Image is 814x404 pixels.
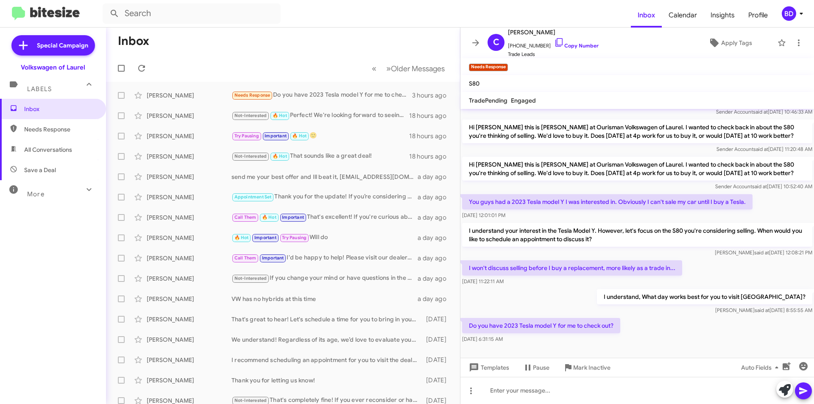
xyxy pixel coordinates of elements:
[147,152,231,161] div: [PERSON_NAME]
[716,109,812,115] span: Sender Account [DATE] 10:46:33 AM
[234,215,256,220] span: Call Them
[367,60,382,77] button: Previous
[469,80,479,87] span: S80
[265,133,287,139] span: Important
[462,194,753,209] p: You guys had a 2023 Tesla model Y I was interested in. Obviously I can't sale my car until I buy ...
[462,260,682,276] p: I won't discuss selling before I buy a replacement, more likely as a trade in...
[741,360,782,375] span: Auto Fields
[742,3,775,28] a: Profile
[147,335,231,344] div: [PERSON_NAME]
[556,360,617,375] button: Mark Inactive
[21,63,85,72] div: Volkswagen of Laurel
[147,254,231,262] div: [PERSON_NAME]
[282,235,307,240] span: Try Pausing
[462,223,812,247] p: I understand your interest in the Tesla Model Y. However, let's focus on the S80 you're consideri...
[147,111,231,120] div: [PERSON_NAME]
[422,376,453,384] div: [DATE]
[418,173,453,181] div: a day ago
[412,91,453,100] div: 3 hours ago
[118,34,149,48] h1: Inbox
[231,192,418,202] div: Thank you for the update! If you’re considering selling your car in the future, feel free to reac...
[460,360,516,375] button: Templates
[752,183,767,189] span: said at
[508,27,599,37] span: [PERSON_NAME]
[231,151,409,161] div: That sounds like a great deal!
[734,360,789,375] button: Auto Fields
[147,274,231,283] div: [PERSON_NAME]
[234,255,256,261] span: Call Them
[381,60,450,77] button: Next
[511,97,536,104] span: Engaged
[24,105,96,113] span: Inbox
[418,213,453,222] div: a day ago
[462,120,812,143] p: Hi [PERSON_NAME] this is [PERSON_NAME] at Ourisman Volkswagen of Laurel. I wanted to check back i...
[273,113,287,118] span: 🔥 Hot
[147,91,231,100] div: [PERSON_NAME]
[422,315,453,323] div: [DATE]
[103,3,281,24] input: Search
[231,295,418,303] div: VW has no hybrids at this time
[753,146,768,152] span: said at
[231,356,422,364] div: I recommend scheduling an appointment for you to visit the dealership. This way, we can discuss t...
[231,173,418,181] div: send me your best offer and Ill beat it, [EMAIL_ADDRESS][DOMAIN_NAME]
[231,212,418,222] div: That's excellent! If you're curious about selling your current car, let’s discuss that. When woul...
[11,35,95,56] a: Special Campaign
[147,356,231,364] div: [PERSON_NAME]
[391,64,445,73] span: Older Messages
[282,215,304,220] span: Important
[231,253,418,263] div: I'd be happy to help! Please visit our dealership this weekend to explore your options. What time...
[234,133,259,139] span: Try Pausing
[231,335,422,344] div: We understand! Regardless of its age, we’d love to evaluate your Jetta. Would you be interested i...
[754,249,769,256] span: said at
[147,193,231,201] div: [PERSON_NAME]
[753,109,768,115] span: said at
[418,193,453,201] div: a day ago
[462,212,505,218] span: [DATE] 12:01:01 PM
[533,360,549,375] span: Pause
[37,41,88,50] span: Special Campaign
[234,398,267,403] span: Not-Interested
[231,233,418,242] div: Will do
[24,125,96,134] span: Needs Response
[273,153,287,159] span: 🔥 Hot
[147,213,231,222] div: [PERSON_NAME]
[147,295,231,303] div: [PERSON_NAME]
[631,3,662,28] span: Inbox
[27,190,45,198] span: More
[715,307,812,313] span: [PERSON_NAME] [DATE] 8:55:55 AM
[231,111,409,120] div: Perfect! We're looking forward to seeing you [DATE] at 10:30. If you have any questions before yo...
[469,64,508,71] small: Needs Response
[147,234,231,242] div: [PERSON_NAME]
[24,145,72,154] span: All Conversations
[662,3,704,28] span: Calendar
[292,133,307,139] span: 🔥 Hot
[597,289,812,304] p: I understand, What day works best for you to visit [GEOGRAPHIC_DATA]?
[27,85,52,93] span: Labels
[418,295,453,303] div: a day ago
[704,3,742,28] a: Insights
[234,194,272,200] span: Appointment Set
[755,307,769,313] span: said at
[234,113,267,118] span: Not-Interested
[462,157,812,181] p: Hi [PERSON_NAME] this is [PERSON_NAME] at Ourisman Volkswagen of Laurel. I wanted to check back i...
[231,131,409,141] div: 🙂
[147,376,231,384] div: [PERSON_NAME]
[231,90,412,100] div: Do you have 2023 Tesla model Y for me to check out?
[782,6,796,21] div: BD
[554,42,599,49] a: Copy Number
[254,235,276,240] span: Important
[409,152,453,161] div: 18 hours ago
[234,153,267,159] span: Not-Interested
[422,335,453,344] div: [DATE]
[409,132,453,140] div: 18 hours ago
[715,183,812,189] span: Sender Account [DATE] 10:52:40 AM
[686,35,773,50] button: Apply Tags
[716,146,812,152] span: Sender Account [DATE] 11:20:48 AM
[422,356,453,364] div: [DATE]
[418,234,453,242] div: a day ago
[462,318,620,333] p: Do you have 2023 Tesla model Y for me to check out?
[231,376,422,384] div: Thank you for letting us know!
[775,6,805,21] button: BD
[24,166,56,174] span: Save a Deal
